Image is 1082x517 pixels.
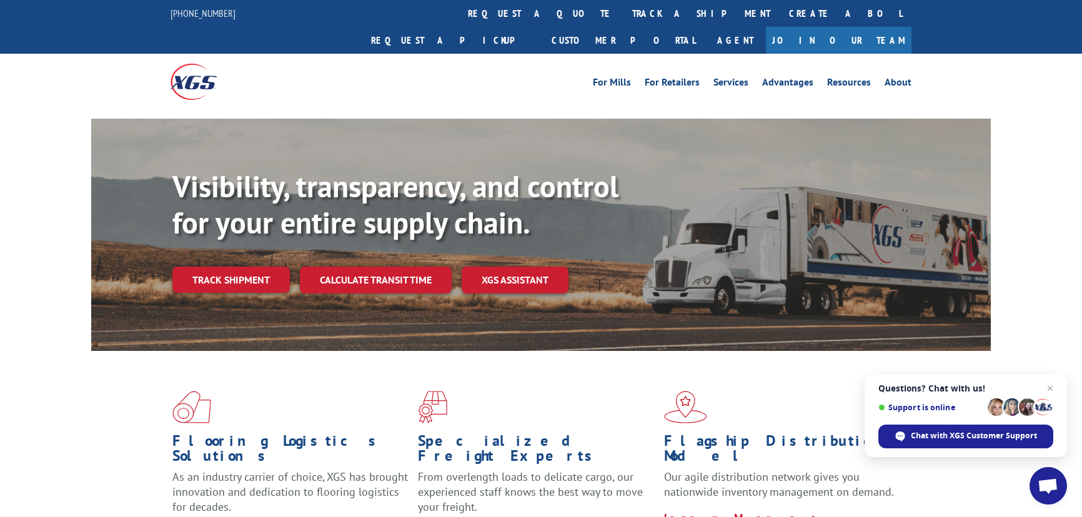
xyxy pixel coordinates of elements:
span: Chat with XGS Customer Support [911,430,1037,441]
h1: Flooring Logistics Solutions [172,433,409,470]
div: Open chat [1030,467,1067,505]
span: Close chat [1043,381,1058,396]
span: As an industry carrier of choice, XGS has brought innovation and dedication to flooring logistics... [172,470,408,514]
a: About [885,77,911,91]
span: Our agile distribution network gives you nationwide inventory management on demand. [664,470,894,499]
div: Chat with XGS Customer Support [878,425,1053,448]
a: Calculate transit time [300,267,452,293]
img: xgs-icon-total-supply-chain-intelligence-red [172,391,211,423]
a: Services [713,77,748,91]
span: Support is online [878,403,983,412]
img: xgs-icon-focused-on-flooring-red [418,391,447,423]
a: [PHONE_NUMBER] [171,7,236,19]
b: Visibility, transparency, and control for your entire supply chain. [172,167,618,242]
a: For Mills [593,77,631,91]
a: Resources [827,77,871,91]
img: xgs-icon-flagship-distribution-model-red [664,391,707,423]
a: For Retailers [645,77,700,91]
a: Request a pickup [362,27,542,54]
a: Customer Portal [542,27,705,54]
a: Join Our Team [766,27,911,54]
h1: Flagship Distribution Model [664,433,900,470]
a: Track shipment [172,267,290,293]
a: Agent [705,27,766,54]
span: Questions? Chat with us! [878,383,1053,393]
h1: Specialized Freight Experts [418,433,654,470]
a: XGS ASSISTANT [462,267,568,293]
a: Advantages [762,77,813,91]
